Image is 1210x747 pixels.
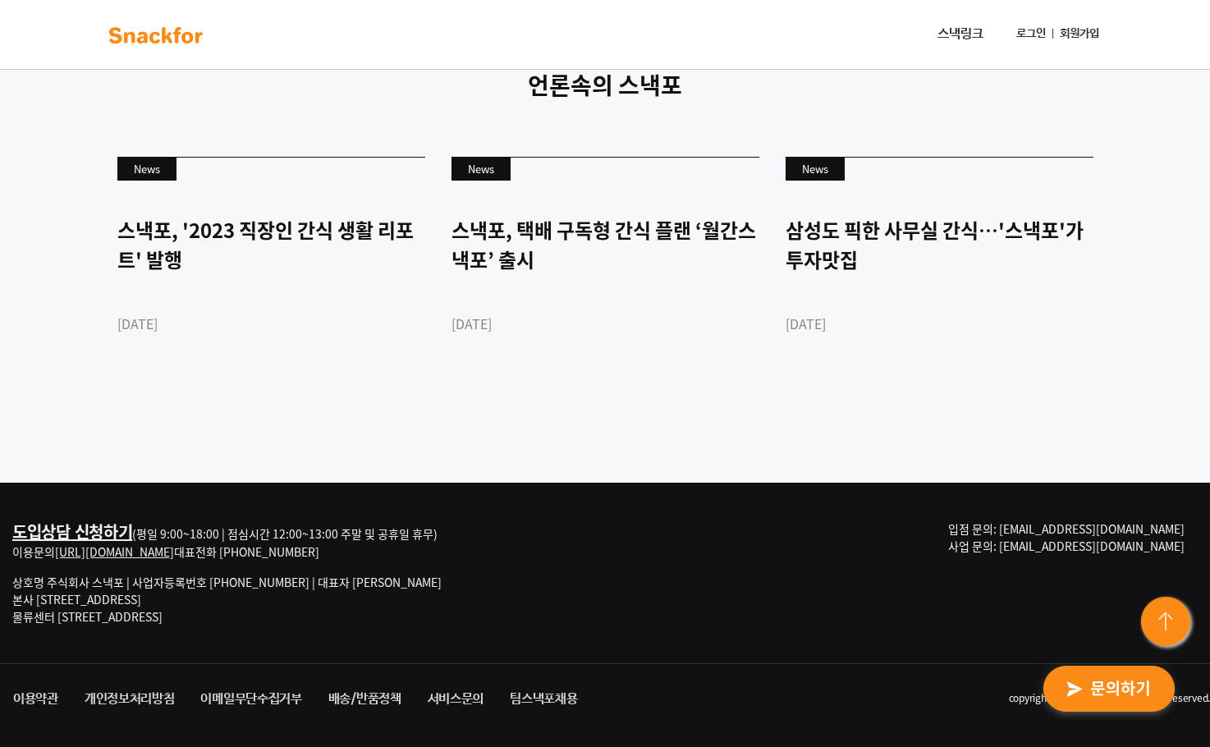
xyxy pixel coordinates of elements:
div: News [451,158,511,181]
a: 도입상담 신청하기 [12,520,132,543]
img: background-main-color.svg [104,22,208,48]
a: 회원가입 [1053,19,1106,49]
div: [DATE] [117,314,425,333]
div: [DATE] [451,314,759,333]
a: News 스낵포, 택배 구독형 간식 플랜 ‘월간스낵포’ 출시 [DATE] [451,157,759,391]
li: copyright ⓒ 2021 snackfor all rights reserved. [590,685,1210,714]
a: News 삼성도 픽한 사무실 간식…'스낵포'가 투자맛집 [DATE] [786,157,1093,391]
a: 설정 [212,520,315,561]
div: (평일 9:00~18:00 | 점심시간 12:00~13:00 주말 및 공휴일 휴무) 이용문의 대표전화 [PHONE_NUMBER] [12,520,442,561]
span: 설정 [254,545,273,558]
span: 입점 문의: [EMAIL_ADDRESS][DOMAIN_NAME] 사업 문의: [EMAIL_ADDRESS][DOMAIN_NAME] [948,520,1185,554]
p: 상호명 주식회사 스낵포 | 사업자등록번호 [PHONE_NUMBER] | 대표자 [PERSON_NAME] 본사 [STREET_ADDRESS] 물류센터 [STREET_ADDRESS] [12,574,442,626]
div: 삼성도 픽한 사무실 간식…'스낵포'가 투자맛집 [786,215,1093,274]
div: 스낵포, 택배 구독형 간식 플랜 ‘월간스낵포’ 출시 [451,215,759,274]
a: News 스낵포, '2023 직장인 간식 생활 리포트' 발행 [DATE] [117,157,425,391]
a: 배송/반품정책 [315,685,415,714]
a: 개인정보처리방침 [71,685,188,714]
span: 대화 [150,546,170,559]
a: 이메일무단수집거부 [187,685,314,714]
a: 로그인 [1010,19,1052,49]
a: 서비스문의 [415,685,497,714]
a: 대화 [108,520,212,561]
a: [URL][DOMAIN_NAME] [55,543,174,560]
div: News [117,158,176,181]
span: 홈 [52,545,62,558]
a: 팀스낵포채용 [497,685,590,714]
img: floating-button [1138,593,1197,653]
a: 홈 [5,520,108,561]
div: News [786,158,845,181]
div: 스낵포, '2023 직장인 간식 생활 리포트' 발행 [117,215,425,274]
div: [DATE] [786,314,1093,333]
a: 스낵링크 [931,18,990,51]
p: 언론속의 스낵포 [104,68,1106,103]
